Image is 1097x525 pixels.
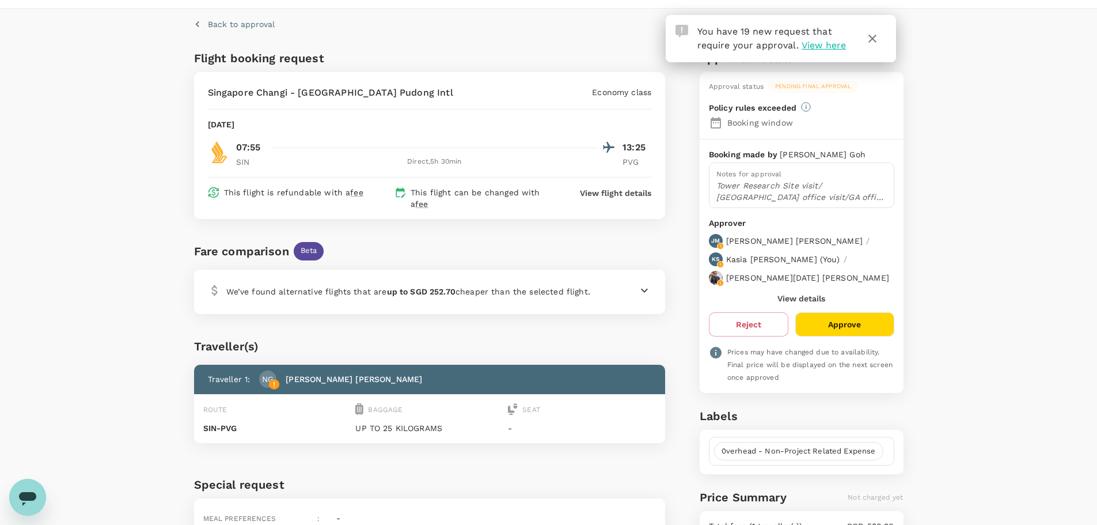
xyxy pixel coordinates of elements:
p: NG [262,373,274,385]
span: 0verhead - Non-Project Related Expense [715,446,883,457]
p: Booking window [727,117,894,129]
p: [DATE] [208,119,235,130]
div: Fare comparison [194,242,289,260]
span: Route [203,406,227,414]
span: Beta [294,245,324,256]
p: [PERSON_NAME][DATE] [PERSON_NAME] [726,272,889,284]
p: Traveller 1 : [208,373,250,385]
span: Prices may have changed due to availability. Final price will be displayed on the next screen onc... [727,348,893,382]
button: View details [777,294,825,303]
span: View here [802,40,846,51]
img: baggage-icon [355,403,363,415]
p: PVG [622,156,651,168]
p: Booking made by [709,149,780,160]
p: Policy rules exceeded [709,102,796,114]
div: - [332,508,340,525]
span: fee [415,199,428,209]
p: We’ve found alternative flights that are cheaper than the selected flight. [226,286,590,297]
span: Baggage [368,406,403,414]
div: Approval status [709,81,764,93]
p: 07:55 [236,141,261,154]
p: Approver [709,217,894,229]
p: KS [712,255,719,263]
p: [PERSON_NAME] Goh [780,149,866,160]
div: Traveller(s) [194,337,666,356]
p: / [844,254,847,265]
p: [PERSON_NAME] [PERSON_NAME] [286,373,422,385]
span: Pending final approval [768,82,858,90]
p: This flight can be changed with a [411,187,558,210]
span: Notes for approval [716,170,782,178]
p: - [508,422,656,434]
img: avatar-66beb14e4999c.jpeg [709,271,723,285]
span: Meal preferences [203,515,276,523]
p: / [866,235,870,247]
h6: Labels [700,407,904,425]
h6: Special request [194,475,666,494]
p: Singapore Changi - [GEOGRAPHIC_DATA] Pudong Intl [208,86,453,100]
img: Approval Request [675,25,688,37]
span: : [317,515,320,523]
p: [PERSON_NAME] [PERSON_NAME] [726,235,863,247]
h6: Price Summary [700,488,787,507]
iframe: Button to launch messaging window [9,479,46,516]
p: 13:25 [622,141,651,154]
span: fee [350,188,363,197]
p: JM [711,237,720,245]
button: View flight details [580,187,651,199]
p: Kasia [PERSON_NAME] ( You ) [726,254,840,265]
p: Economy class [592,86,651,98]
b: up to SGD 252.70 [387,287,455,296]
p: UP TO 25 KILOGRAMS [355,422,503,434]
span: Seat [522,406,540,414]
img: seat-icon [508,403,518,415]
p: SIN - PVG [203,422,351,434]
span: You have 19 new request that require your approval. [697,26,832,51]
h6: Flight booking request [194,49,427,67]
button: Back to approval [194,18,275,30]
div: Direct , 5h 30min [272,156,598,168]
p: SIN [236,156,265,168]
p: This flight is refundable with a [224,187,363,198]
button: Approve [795,312,894,337]
button: Reject [709,312,788,337]
p: Back to approval [208,18,275,30]
span: Not charged yet [848,493,903,501]
p: Tower Research Site visit/ [GEOGRAPHIC_DATA] office visit/GA office visit/visit local Builders (p... [716,180,887,203]
img: SQ [208,141,231,164]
